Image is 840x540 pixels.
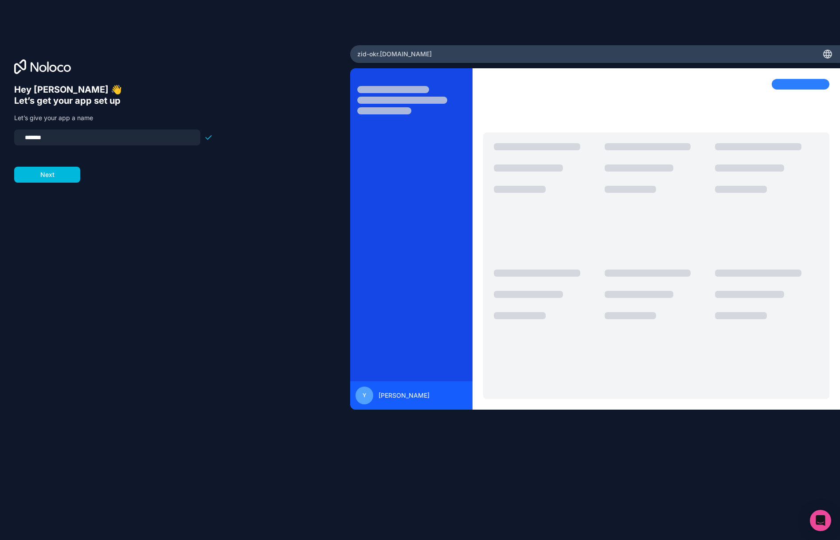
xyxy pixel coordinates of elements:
[14,167,80,183] button: Next
[810,510,831,531] div: Open Intercom Messenger
[379,391,430,400] span: [PERSON_NAME]
[363,392,366,399] span: Y
[14,95,213,106] h6: Let’s get your app set up
[14,113,213,122] p: Let’s give your app a name
[357,50,432,59] span: zid-okr .[DOMAIN_NAME]
[14,84,213,95] h6: Hey [PERSON_NAME] 👋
